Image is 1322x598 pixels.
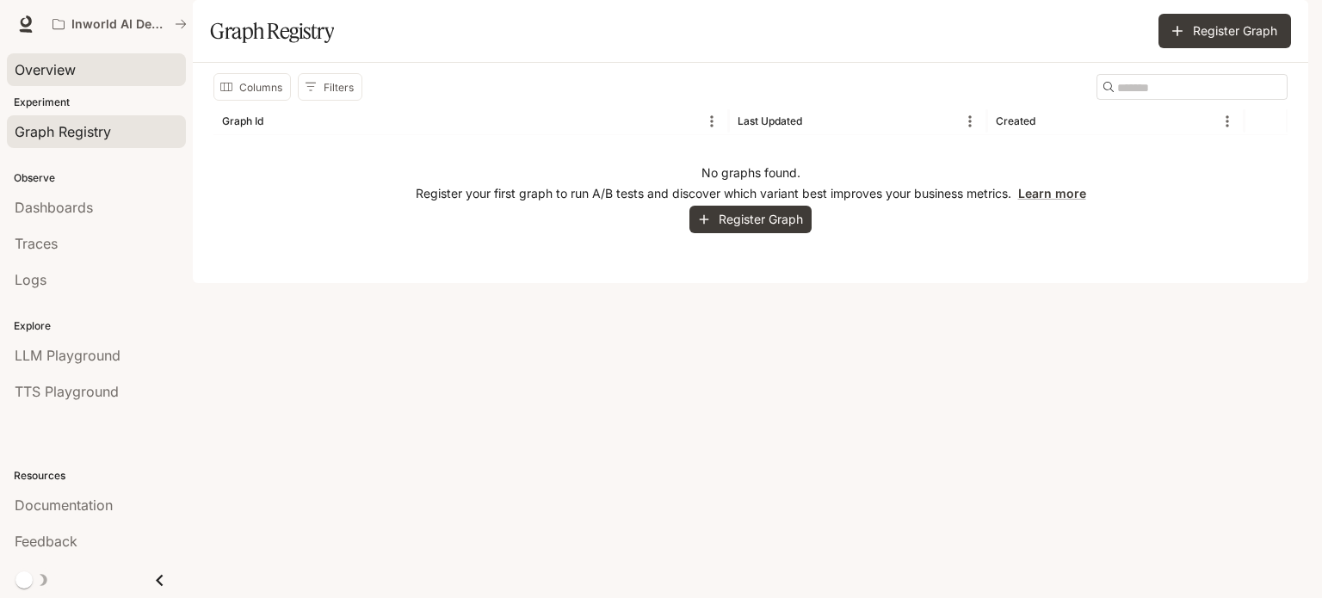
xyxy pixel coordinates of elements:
[71,17,168,32] p: Inworld AI Demos
[689,206,812,234] button: Register Graph
[416,185,1086,202] p: Register your first graph to run A/B tests and discover which variant best improves your business...
[738,114,802,127] div: Last Updated
[957,108,983,134] button: Menu
[699,108,725,134] button: Menu
[45,7,195,41] button: All workspaces
[210,14,334,48] h1: Graph Registry
[1018,186,1086,200] a: Learn more
[222,114,263,127] div: Graph Id
[1037,108,1063,134] button: Sort
[265,108,291,134] button: Sort
[996,114,1035,127] div: Created
[1214,108,1240,134] button: Menu
[1158,14,1291,48] button: Register Graph
[213,73,291,101] button: Select columns
[701,164,800,182] p: No graphs found.
[1097,74,1288,100] div: Search
[298,73,362,101] button: Show filters
[804,108,830,134] button: Sort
